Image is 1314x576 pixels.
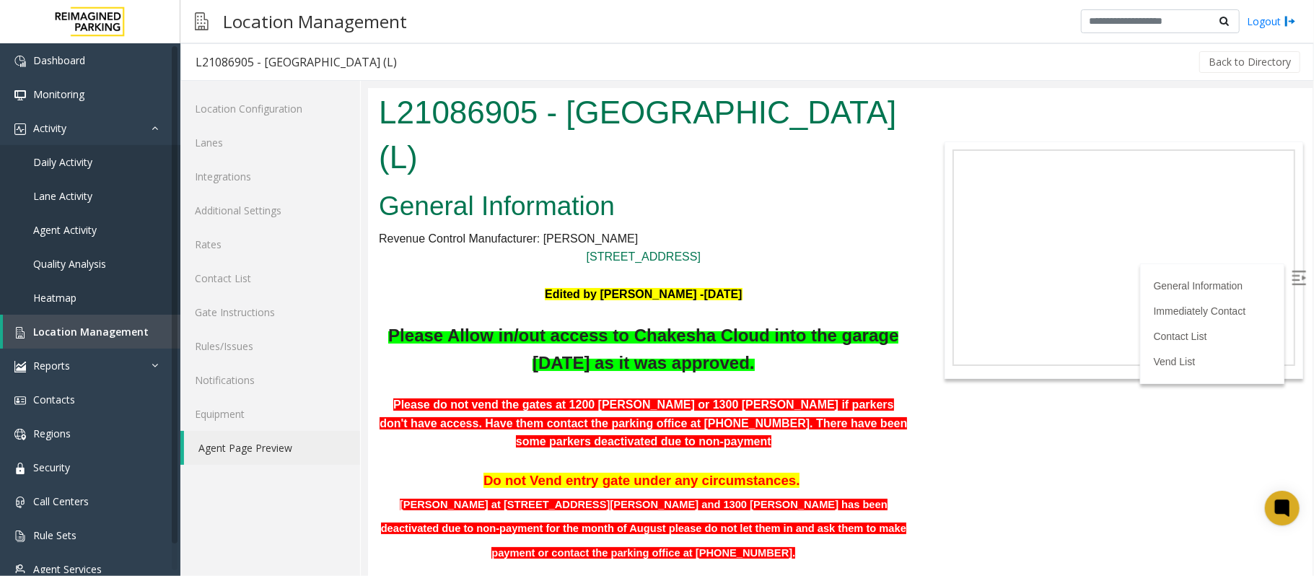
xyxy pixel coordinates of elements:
[20,237,92,257] span: Please A
[216,4,414,39] h3: Location Management
[14,531,26,542] img: 'icon'
[1284,14,1296,29] img: logout
[33,427,71,440] span: Regions
[786,268,828,279] a: Vend List
[3,315,180,349] a: Location Management
[1199,51,1300,73] button: Back to Directory
[115,385,432,400] span: Do not Vend entry gate under any circumstances.
[33,291,76,305] span: Heatmap
[786,192,875,204] a: General Information
[33,121,66,135] span: Activity
[11,100,540,137] h2: General Information
[180,92,360,126] a: Location Configuration
[195,4,209,39] img: pageIcon
[33,359,70,372] span: Reports
[184,431,360,465] a: Agent Page Preview
[180,160,360,193] a: Integrations
[33,155,92,169] span: Daily Activity
[11,2,540,91] h1: L21086905 - [GEOGRAPHIC_DATA] (L)
[219,162,333,175] a: [STREET_ADDRESS]
[786,217,878,229] a: Immediately Contact
[196,53,397,71] div: L21086905 - [GEOGRAPHIC_DATA] (L)
[92,237,146,258] span: llow in
[33,189,92,203] span: Lane Activity
[924,183,938,197] img: Open/Close Sidebar Menu
[13,411,538,471] font: [PERSON_NAME] at [STREET_ADDRESS][PERSON_NAME] and 1300 [PERSON_NAME] has been deactivated due to...
[180,261,360,295] a: Contact List
[14,361,26,372] img: 'icon'
[180,329,360,363] a: Rules/Issues
[180,397,360,431] a: Equipment
[14,327,26,339] img: 'icon'
[33,461,70,474] span: Security
[14,395,26,406] img: 'icon'
[33,393,75,406] span: Contacts
[14,90,26,101] img: 'icon'
[14,123,26,135] img: 'icon'
[146,237,530,284] span: /out access to Chakesha Cloud into the garage [DATE] as it was approved.
[180,363,360,397] a: Notifications
[33,325,149,339] span: Location Management
[33,257,106,271] span: Quality Analysis
[14,497,26,508] img: 'icon'
[33,87,84,101] span: Monitoring
[33,528,76,542] span: Rule Sets
[14,564,26,576] img: 'icon'
[33,494,89,508] span: Call Centers
[1247,14,1296,29] a: Logout
[180,126,360,160] a: Lanes
[180,295,360,329] a: Gate Instructions
[33,223,97,237] span: Agent Activity
[177,200,374,212] font: Edited by [PERSON_NAME] -[DATE]
[14,56,26,67] img: 'icon'
[12,310,539,359] span: Please do not vend the gates at 1200 [PERSON_NAME] or 1300 [PERSON_NAME] if parkers don't have ac...
[33,53,85,67] span: Dashboard
[33,562,102,576] span: Agent Services
[11,144,270,157] span: Revenue Control Manufacturer: [PERSON_NAME]
[180,227,360,261] a: Rates
[14,463,26,474] img: 'icon'
[180,193,360,227] a: Additional Settings
[14,429,26,440] img: 'icon'
[786,243,839,254] a: Contact List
